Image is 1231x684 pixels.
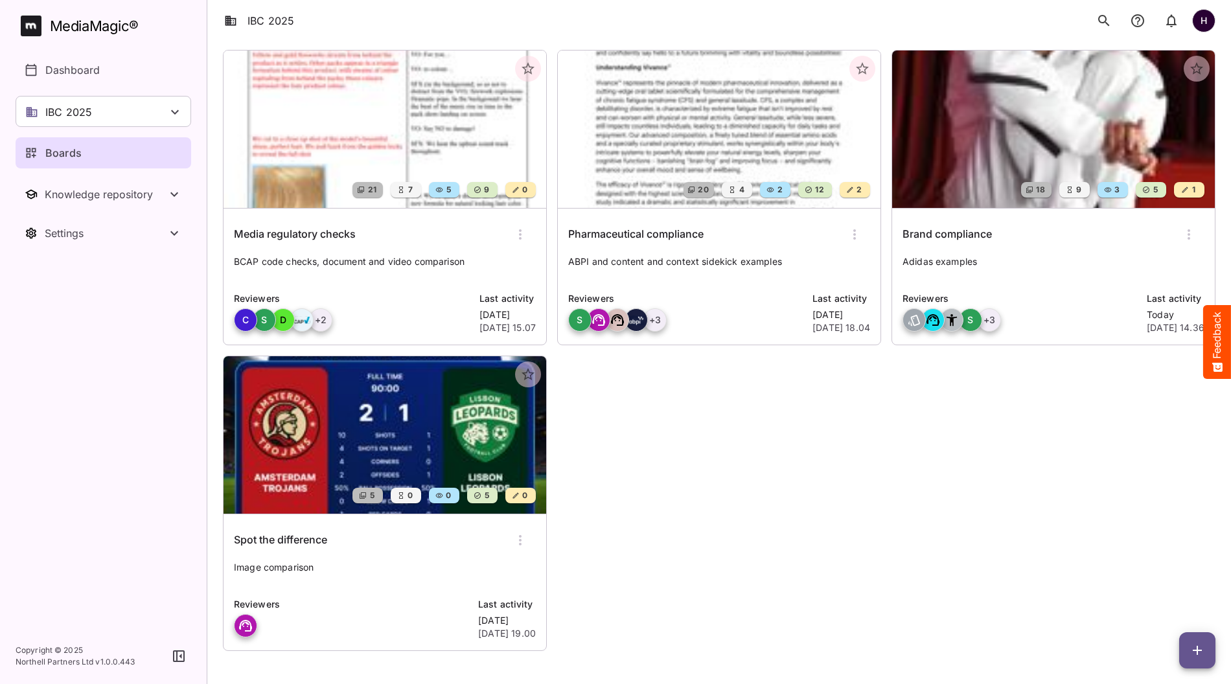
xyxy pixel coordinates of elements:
[478,627,536,640] p: [DATE] 19.00
[1125,8,1151,34] button: notifications
[1147,291,1204,306] p: Last activity
[568,226,704,243] h6: Pharmaceutical compliance
[234,308,257,332] div: C
[1035,183,1045,196] span: 18
[978,308,1001,332] div: + 3
[892,51,1215,208] img: Brand compliance
[478,614,536,627] p: [DATE]
[234,291,472,306] p: Reviewers
[558,51,880,208] img: Pharmaceutical compliance
[903,291,1139,306] p: Reviewers
[479,308,536,321] p: [DATE]
[1147,308,1204,321] p: Today
[95,26,134,58] span: 
[812,308,870,321] p: [DATE]
[444,489,451,502] span: 0
[1158,8,1184,34] button: notifications
[643,308,667,332] div: + 3
[483,183,489,196] span: 9
[59,84,175,97] span: Tell us what you think
[45,227,167,240] div: Settings
[445,183,451,196] span: 5
[57,223,125,235] span: I have an idea
[814,183,824,196] span: 12
[234,532,327,549] h6: Spot the difference
[479,291,536,306] p: Last activity
[1192,9,1215,32] div: H
[57,255,175,268] span: Something's not working
[812,291,870,306] p: Last activity
[1075,183,1081,196] span: 9
[776,183,783,196] span: 2
[45,145,82,161] p: Boards
[1191,183,1195,196] span: 1
[568,308,592,332] div: S
[568,255,870,281] p: ABPI and content and context sidekick examples
[738,183,744,196] span: 4
[21,16,191,36] a: MediaMagic®
[50,16,139,37] div: MediaMagic ®
[479,321,536,334] p: [DATE] 15.07
[1152,183,1158,196] span: 5
[16,179,191,210] button: Toggle Knowledge repository
[521,489,527,502] span: 0
[483,489,489,502] span: 5
[224,51,546,208] img: Media regulatory checks
[568,291,805,306] p: Reviewers
[45,188,167,201] div: Knowledge repository
[234,597,470,611] p: Reviewers
[57,190,167,203] span: Like something or not?
[16,54,191,85] a: Dashboard
[1147,321,1204,334] p: [DATE] 14.36
[959,308,982,332] div: S
[16,218,191,249] button: Toggle Settings
[309,308,332,332] div: + 2
[130,102,176,112] a: Contact us
[40,157,194,167] span: What kind of feedback do you have?
[253,308,276,332] div: S
[407,183,413,196] span: 7
[1091,8,1117,34] button: search
[58,102,129,112] span: Want to discuss?
[478,597,536,611] p: Last activity
[1113,183,1120,196] span: 3
[367,183,377,196] span: 21
[1203,305,1231,379] button: Feedback
[45,104,92,120] p: IBC 2025
[521,183,527,196] span: 0
[224,356,546,514] img: Spot the difference
[16,179,191,210] nav: Knowledge repository
[16,137,191,168] a: Boards
[234,226,356,243] h6: Media regulatory checks
[16,656,135,668] p: Northell Partners Ltd v 1.0.0.443
[696,183,709,196] span: 20
[903,226,992,243] h6: Brand compliance
[234,561,536,587] p: Image comparison
[812,321,870,334] p: [DATE] 18.04
[16,218,191,249] nav: Settings
[369,489,374,502] span: 5
[45,62,100,78] p: Dashboard
[234,255,536,281] p: BCAP code checks, document and video comparison
[406,489,413,502] span: 0
[16,644,135,656] p: Copyright © 2025
[271,308,295,332] div: D
[903,255,1204,281] p: Adidas examples
[855,183,862,196] span: 2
